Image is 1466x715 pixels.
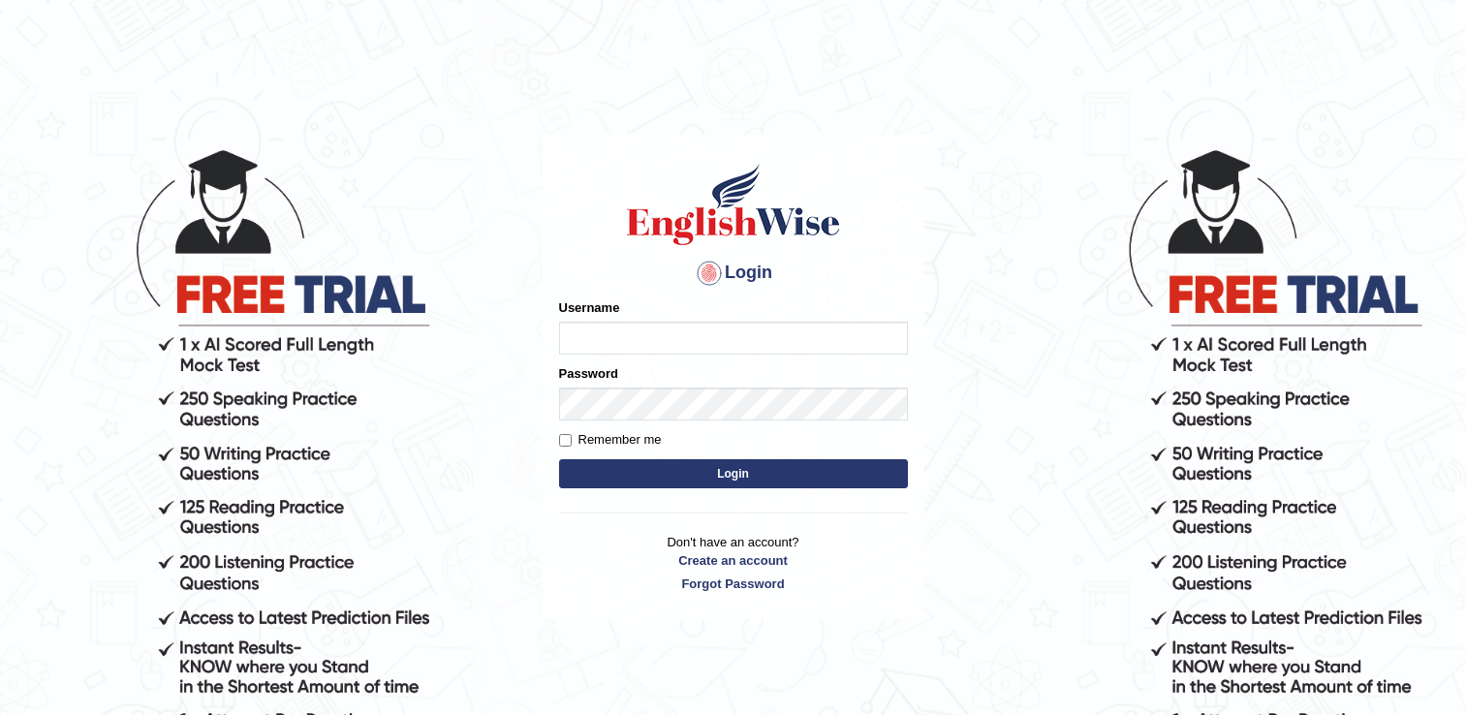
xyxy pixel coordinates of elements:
input: Remember me [559,434,572,447]
a: Forgot Password [559,575,908,593]
label: Password [559,364,618,383]
img: Logo of English Wise sign in for intelligent practice with AI [623,161,844,248]
label: Username [559,298,620,317]
label: Remember me [559,430,662,450]
p: Don't have an account? [559,533,908,593]
h4: Login [559,258,908,289]
button: Login [559,459,908,488]
a: Create an account [559,551,908,570]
